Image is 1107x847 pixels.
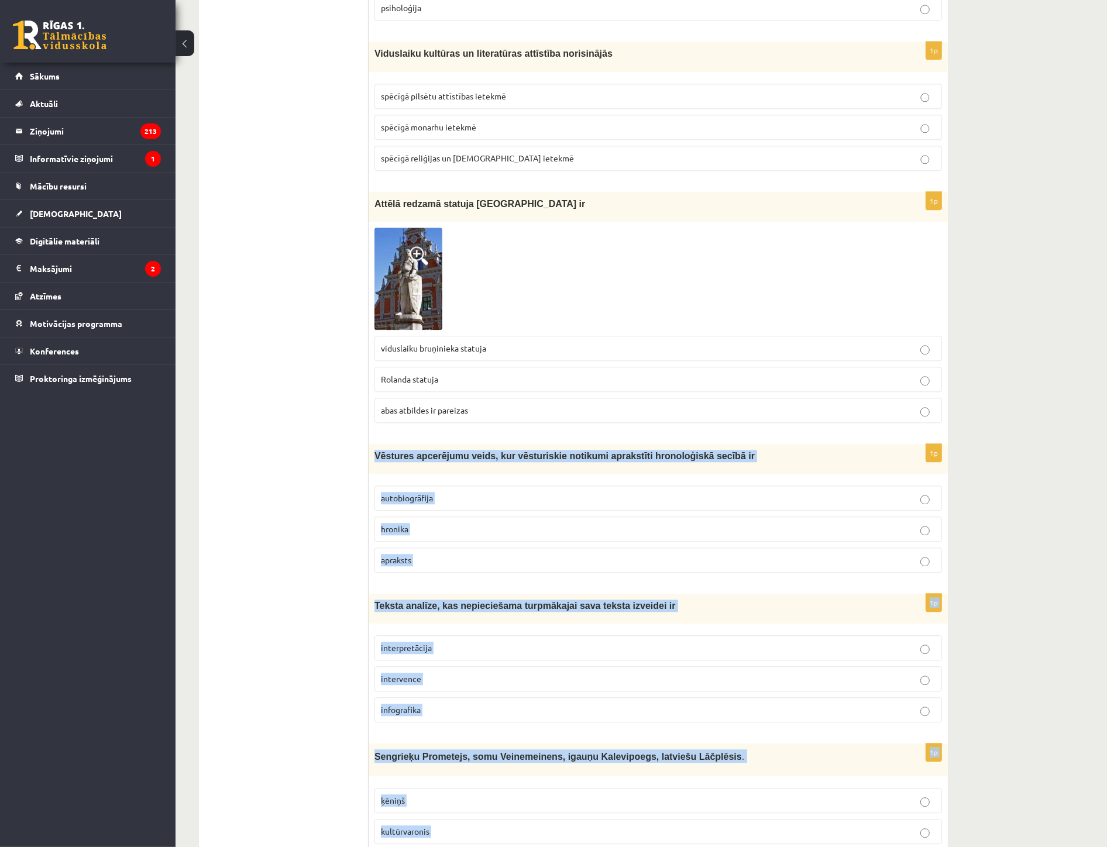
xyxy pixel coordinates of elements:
span: Sākums [30,71,60,81]
p: 1p [926,743,942,762]
p: 1p [926,443,942,462]
span: spēcīgā monarhu ietekmē [381,122,476,132]
input: abas atbildes ir pareizas [920,407,930,416]
span: Vēstures apcerējumu veids, kur vēsturiskie notikumi aprakstīti hronoloģiskā secībā ir [374,451,755,461]
span: Viduslaiku kultūras un literatūras attīstība norisinājās [374,49,613,58]
input: viduslaiku bruņinieka statuja [920,345,930,354]
a: Rīgas 1. Tālmācības vidusskola [13,20,106,50]
a: Digitālie materiāli [15,228,161,254]
input: infografika [920,707,930,716]
a: Aktuāli [15,90,161,117]
span: interpretācija [381,642,432,653]
span: [DEMOGRAPHIC_DATA] [30,208,122,219]
span: Sengrieķu Prometejs, somu Veinemeinens, igauņu Kalevipoegs, latviešu Lāčplēsis [374,752,742,762]
i: 1 [145,151,161,167]
a: Maksājumi2 [15,255,161,282]
legend: Informatīvie ziņojumi [30,145,161,172]
span: Attēlā redzamā statuja [GEOGRAPHIC_DATA] ir [374,199,585,209]
a: Atzīmes [15,283,161,309]
input: autobiogrāfija [920,495,930,504]
input: interpretācija [920,645,930,654]
a: Sākums [15,63,161,89]
p: 1p [926,593,942,612]
span: Atzīmes [30,291,61,301]
input: apraksts [920,557,930,566]
input: spēcīgā reliģijas un [DEMOGRAPHIC_DATA] ietekmē [920,155,930,164]
span: autobiogrāfija [381,493,433,503]
input: spēcīgā pilsētu attīstības ietekmē [920,93,930,102]
a: Informatīvie ziņojumi1 [15,145,161,172]
span: Teksta analīze, kas nepieciešama turpmākajai sava teksta izveidei ir [374,601,676,611]
input: kultūrvaronis [920,828,930,838]
input: psiholoģija [920,5,930,14]
p: 1p [926,191,942,210]
i: 213 [140,123,161,139]
a: Mācību resursi [15,173,161,199]
span: hronika [381,524,408,534]
input: spēcīgā monarhu ietekmē [920,124,930,133]
a: Ziņojumi213 [15,118,161,144]
span: Aktuāli [30,98,58,109]
a: Konferences [15,338,161,364]
input: intervence [920,676,930,685]
span: Digitālie materiāli [30,236,99,246]
a: Motivācijas programma [15,310,161,337]
img: 1.jpg [374,228,442,330]
span: Mācību resursi [30,181,87,191]
span: apraksts [381,555,411,565]
span: infografika [381,704,421,715]
input: ķēniņš [920,797,930,807]
a: Proktoringa izmēģinājums [15,365,161,392]
i: 2 [145,261,161,277]
span: Proktoringa izmēģinājums [30,373,132,384]
a: [DEMOGRAPHIC_DATA] [15,200,161,227]
span: spēcīgā reliģijas un [DEMOGRAPHIC_DATA] ietekmē [381,153,574,163]
span: abas atbildes ir pareizas [381,405,468,415]
input: hronika [920,526,930,535]
span: . [742,752,744,762]
span: viduslaiku bruņinieka statuja [381,343,486,353]
legend: Ziņojumi [30,118,161,144]
span: Rolanda statuja [381,374,438,384]
span: intervence [381,673,421,684]
span: spēcīgā pilsētu attīstības ietekmē [381,91,506,101]
span: ķēniņš [381,795,405,805]
span: Konferences [30,346,79,356]
span: Motivācijas programma [30,318,122,329]
span: kultūrvaronis [381,826,429,836]
input: Rolanda statuja [920,376,930,385]
span: psiholoģija [381,2,421,13]
legend: Maksājumi [30,255,161,282]
p: 1p [926,41,942,60]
